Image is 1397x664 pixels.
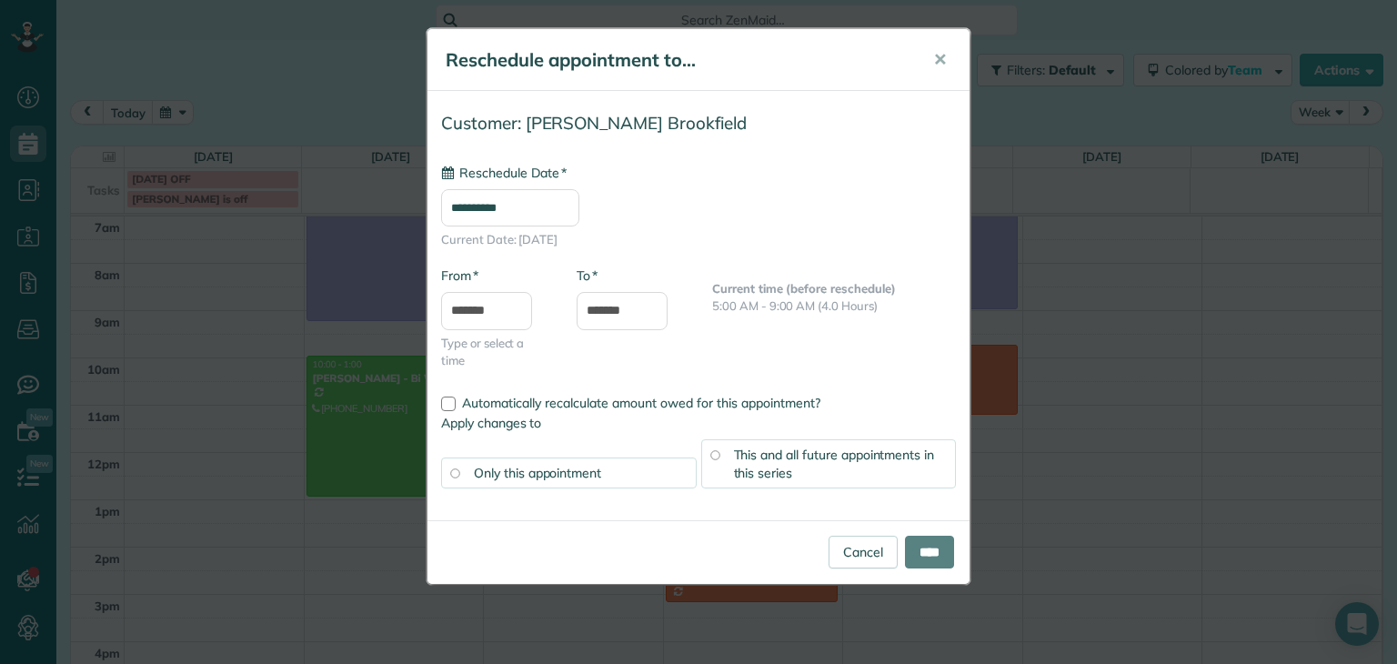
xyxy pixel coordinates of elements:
input: Only this appointment [450,468,459,478]
a: Cancel [829,536,898,568]
span: Current Date: [DATE] [441,231,956,248]
b: Current time (before reschedule) [712,281,896,296]
label: To [577,267,598,285]
label: Apply changes to [441,414,956,432]
span: Only this appointment [474,465,601,481]
h5: Reschedule appointment to... [446,47,908,73]
p: 5:00 AM - 9:00 AM (4.0 Hours) [712,297,956,315]
span: ✕ [933,49,947,70]
span: Type or select a time [441,335,549,369]
label: From [441,267,478,285]
label: Reschedule Date [441,164,567,182]
input: This and all future appointments in this series [710,450,719,459]
span: This and all future appointments in this series [734,447,935,481]
span: Automatically recalculate amount owed for this appointment? [462,395,820,411]
h4: Customer: [PERSON_NAME] Brookfield [441,114,956,133]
